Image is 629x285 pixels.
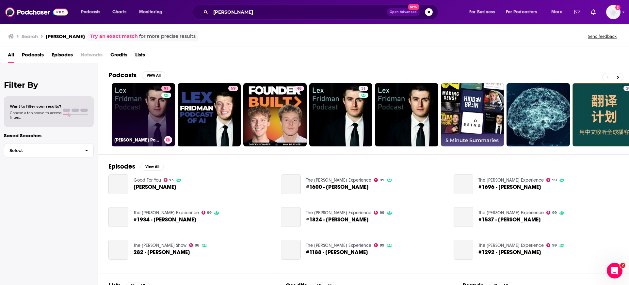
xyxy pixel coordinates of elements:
[552,179,557,182] span: 99
[374,211,384,215] a: 99
[306,249,368,255] span: #1188 - [PERSON_NAME]
[408,4,420,10] span: New
[108,71,137,79] h2: Podcasts
[135,50,145,63] a: Lists
[164,178,174,182] a: 73
[4,132,94,139] p: Saved Searches
[374,178,384,182] a: 99
[306,217,369,222] span: #1824 - [PERSON_NAME]
[572,7,583,18] a: Show notifications dropdown
[478,217,541,222] a: #1537 - Lex Fridman
[306,217,369,222] a: #1824 - Lex Fridman
[552,244,557,247] span: 99
[46,33,85,39] h3: [PERSON_NAME]
[306,249,368,255] a: #1188 - Lex Fridman
[546,178,557,182] a: 99
[294,86,304,91] a: 48
[588,7,598,18] a: Show notifications dropdown
[134,177,161,183] a: Good For You
[199,5,444,20] div: Search podcasts, credits, & more...
[306,243,371,248] a: The Joe Rogan Experience
[615,5,621,10] svg: Add a profile image
[454,174,474,194] a: #1696 - Lex Fridman
[390,10,417,14] span: Open Advanced
[306,184,369,190] span: #1600 - [PERSON_NAME]
[108,7,130,17] a: Charts
[228,86,238,91] a: 59
[380,179,384,182] span: 99
[606,5,621,19] img: User Profile
[478,249,541,255] a: #1292 - Lex Fridman
[134,184,176,190] span: [PERSON_NAME]
[134,249,190,255] a: 282 - Lex Fridman
[139,7,162,17] span: Monitoring
[586,34,619,39] button: Send feedback
[8,50,14,63] span: All
[380,244,384,247] span: 99
[306,177,371,183] a: The Joe Rogan Experience
[178,83,241,146] a: 59
[469,7,495,17] span: For Business
[454,240,474,260] a: #1292 - Lex Fridman
[546,243,557,247] a: 99
[620,263,625,268] span: 2
[108,174,128,194] a: Lex Fridman
[52,50,73,63] a: Episodes
[606,5,621,19] button: Show profile menu
[108,162,135,171] h2: Episodes
[134,184,176,190] a: Lex Fridman
[306,184,369,190] a: #1600 - Lex Fridman
[478,184,541,190] span: #1696 - [PERSON_NAME]
[81,7,100,17] span: Podcasts
[231,85,235,92] span: 59
[502,7,547,17] button: open menu
[161,86,171,91] a: 91
[551,7,562,17] span: More
[281,207,301,227] a: #1824 - Lex Fridman
[478,249,541,255] span: #1292 - [PERSON_NAME]
[142,71,165,79] button: View All
[164,85,168,92] span: 91
[76,7,109,17] button: open menu
[506,7,537,17] span: For Podcasters
[374,243,384,247] a: 99
[81,50,103,63] span: Networks
[546,211,557,215] a: 99
[112,83,175,146] a: 91[PERSON_NAME] Podcast
[387,8,420,16] button: Open AdvancedNew
[465,7,503,17] button: open menu
[134,210,199,216] a: The Joe Rogan Experience
[478,184,541,190] a: #1696 - Lex Fridman
[134,217,196,222] a: #1934 - Lex Fridman
[4,143,94,158] button: Select
[243,83,307,146] a: 48
[309,83,373,146] a: 31
[134,217,196,222] span: #1934 - [PERSON_NAME]
[112,7,126,17] span: Charts
[189,243,200,247] a: 86
[361,85,365,92] span: 31
[135,7,171,17] button: open menu
[359,86,368,91] a: 31
[478,210,544,216] a: The Joe Rogan Experience
[22,33,38,39] h3: Search
[110,50,127,63] a: Credits
[169,179,174,182] span: 73
[478,177,544,183] a: The Joe Rogan Experience
[207,211,212,214] span: 99
[134,243,186,248] a: The Tim Dillon Show
[140,163,164,171] button: View All
[10,104,61,109] span: Want to filter your results?
[134,249,190,255] span: 282 - [PERSON_NAME]
[552,211,557,214] span: 99
[195,244,199,247] span: 86
[90,33,138,40] a: Try an exact match
[297,85,301,92] span: 48
[5,6,68,18] img: Podchaser - Follow, Share and Rate Podcasts
[114,137,162,143] h3: [PERSON_NAME] Podcast
[211,7,387,17] input: Search podcasts, credits, & more...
